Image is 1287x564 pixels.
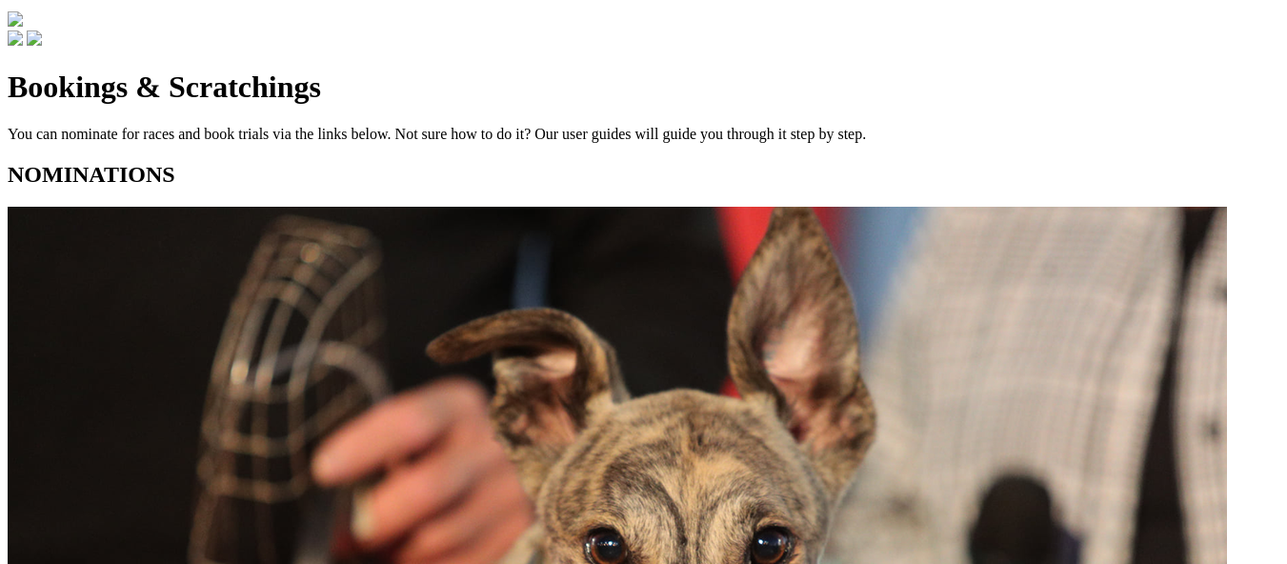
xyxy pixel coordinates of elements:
p: You can nominate for races and book trials via the links below. Not sure how to do it? Our user g... [8,126,1279,143]
h2: NOMINATIONS [8,162,1279,188]
img: facebook.svg [8,30,23,46]
img: twitter.svg [27,30,42,46]
img: logo-grsa-white.png [8,11,23,27]
h1: Bookings & Scratchings [8,70,1279,105]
